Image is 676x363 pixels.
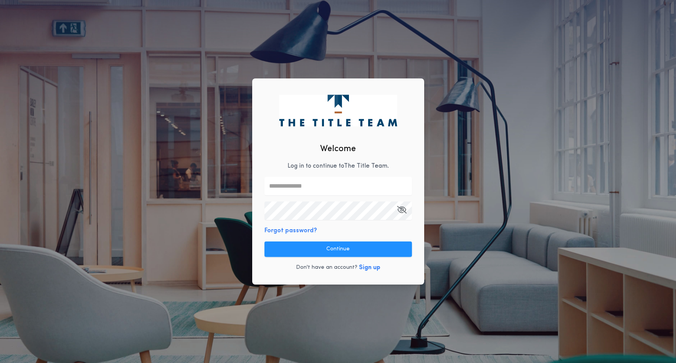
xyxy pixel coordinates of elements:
[296,264,357,271] p: Don't have an account?
[264,226,317,235] button: Forgot password?
[288,162,389,171] p: Log in to continue to The Title Team .
[264,241,412,257] button: Continue
[320,143,356,155] h2: Welcome
[279,95,397,126] img: logo
[359,263,380,272] button: Sign up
